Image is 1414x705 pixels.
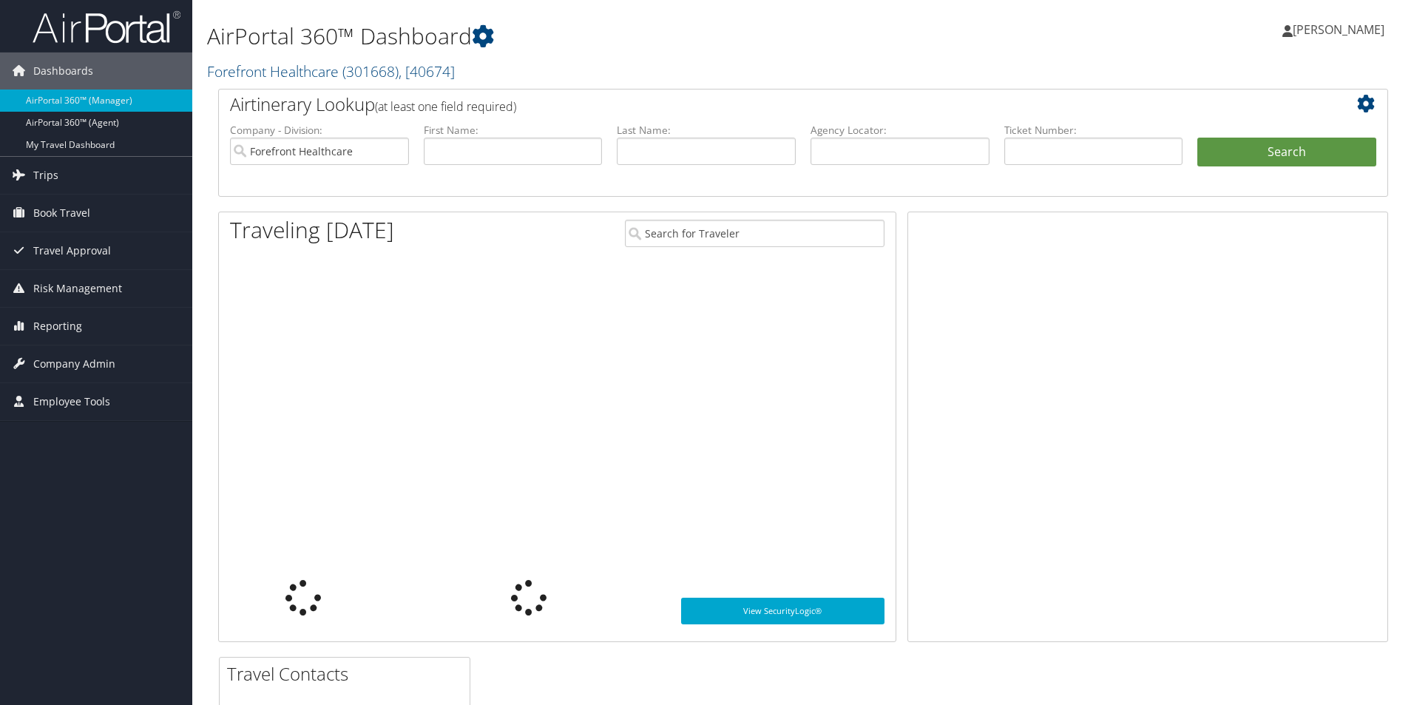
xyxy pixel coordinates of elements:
[33,10,180,44] img: airportal-logo.png
[399,61,455,81] span: , [ 40674 ]
[1004,123,1183,138] label: Ticket Number:
[617,123,796,138] label: Last Name:
[33,270,122,307] span: Risk Management
[1197,138,1376,167] button: Search
[230,123,409,138] label: Company - Division:
[33,232,111,269] span: Travel Approval
[207,61,455,81] a: Forefront Healthcare
[207,21,1002,52] h1: AirPortal 360™ Dashboard
[424,123,603,138] label: First Name:
[811,123,990,138] label: Agency Locator:
[681,598,884,624] a: View SecurityLogic®
[230,92,1279,117] h2: Airtinerary Lookup
[33,195,90,232] span: Book Travel
[33,383,110,420] span: Employee Tools
[33,345,115,382] span: Company Admin
[375,98,516,115] span: (at least one field required)
[1293,21,1384,38] span: [PERSON_NAME]
[625,220,884,247] input: Search for Traveler
[230,215,394,246] h1: Traveling [DATE]
[33,53,93,90] span: Dashboards
[33,308,82,345] span: Reporting
[342,61,399,81] span: ( 301668 )
[227,661,470,687] h2: Travel Contacts
[33,157,58,194] span: Trips
[1282,7,1399,52] a: [PERSON_NAME]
